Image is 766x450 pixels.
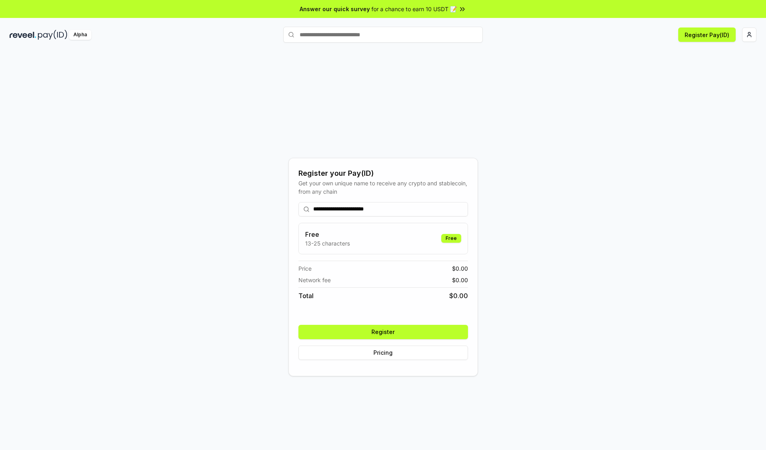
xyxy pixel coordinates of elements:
[69,30,91,40] div: Alpha
[678,28,736,42] button: Register Pay(ID)
[298,168,468,179] div: Register your Pay(ID)
[298,179,468,196] div: Get your own unique name to receive any crypto and stablecoin, from any chain
[305,239,350,248] p: 13-25 characters
[298,291,314,301] span: Total
[441,234,461,243] div: Free
[38,30,67,40] img: pay_id
[298,325,468,339] button: Register
[10,30,36,40] img: reveel_dark
[452,264,468,273] span: $ 0.00
[371,5,457,13] span: for a chance to earn 10 USDT 📝
[300,5,370,13] span: Answer our quick survey
[305,230,350,239] h3: Free
[298,276,331,284] span: Network fee
[298,264,312,273] span: Price
[452,276,468,284] span: $ 0.00
[449,291,468,301] span: $ 0.00
[298,346,468,360] button: Pricing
